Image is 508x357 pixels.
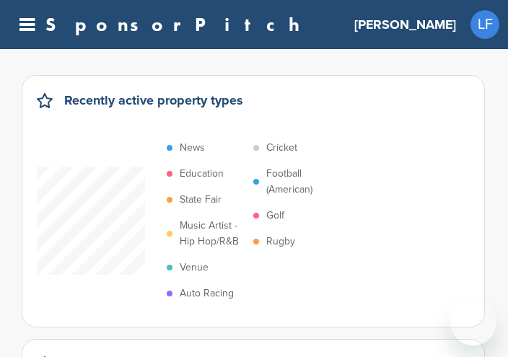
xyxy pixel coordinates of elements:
[180,166,224,182] p: Education
[180,286,234,301] p: Auto Racing
[266,140,297,156] p: Cricket
[266,166,333,198] p: Football (American)
[266,234,295,250] p: Rugby
[180,192,222,208] p: State Fair
[45,15,309,34] a: SponsorPitch
[266,208,284,224] p: Golf
[354,9,456,40] a: [PERSON_NAME]
[354,14,456,35] h3: [PERSON_NAME]
[64,90,243,110] h2: Recently active property types
[450,299,496,345] iframe: Button to launch messaging window
[470,10,499,39] a: LF
[180,140,205,156] p: News
[180,218,246,250] p: Music Artist - Hip Hop/R&B
[180,260,209,276] p: Venue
